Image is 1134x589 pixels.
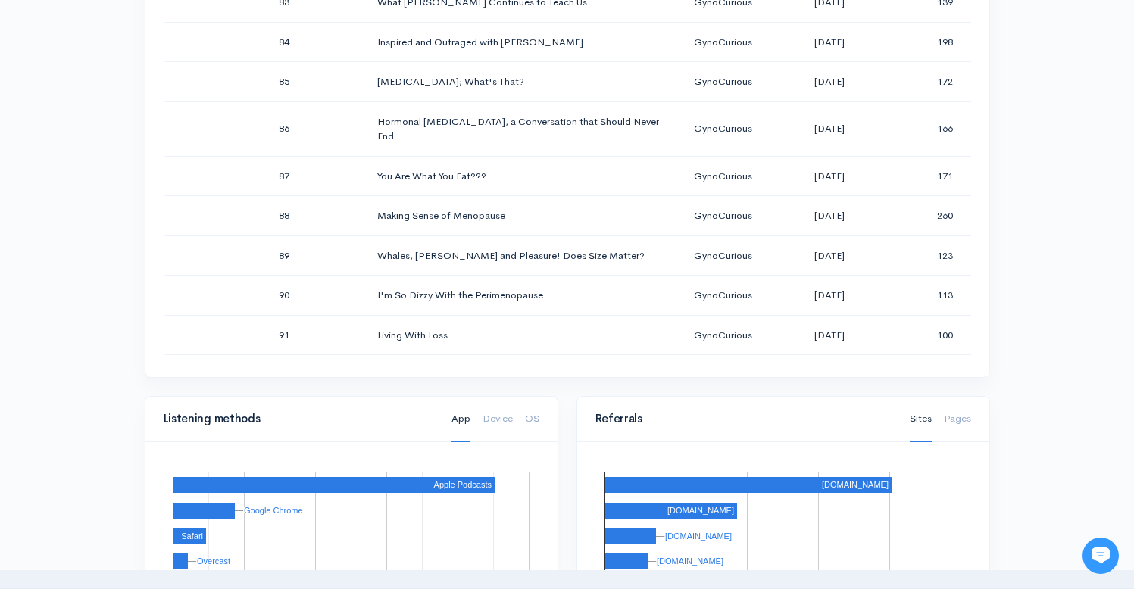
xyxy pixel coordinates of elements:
[433,480,492,489] text: Apple Podcasts
[267,355,365,395] td: 92
[365,196,682,236] td: Making Sense of Menopause
[483,396,513,442] a: Device
[98,210,182,222] span: New conversation
[365,101,682,156] td: Hormonal [MEDICAL_DATA], a Conversation that Should Never End
[657,556,723,566] text: [DOMAIN_NAME]
[23,201,280,231] button: New conversation
[267,276,365,316] td: 90
[665,531,732,541] text: [DOMAIN_NAME]
[267,62,365,102] td: 85
[267,235,365,276] td: 89
[525,396,539,442] a: OS
[595,413,892,425] h4: Referrals
[23,101,280,173] h2: Just let us know if you need anything and we'll be happy to help! 🙂
[883,235,970,276] td: 123
[667,506,733,515] text: [DOMAIN_NAME]
[365,315,682,355] td: Living With Loss
[244,506,303,515] text: Google Chrome
[883,62,970,102] td: 172
[682,22,775,62] td: GynoCurious
[682,355,775,395] td: GynoCurious
[267,22,365,62] td: 84
[883,355,970,395] td: 147
[23,73,280,98] h1: Hi 👋
[775,355,883,395] td: [DATE]
[20,260,283,278] p: Find an answer quickly
[775,196,883,236] td: [DATE]
[910,396,932,442] a: Sites
[181,531,203,541] text: Safari
[682,62,775,102] td: GynoCurious
[883,156,970,196] td: 171
[365,355,682,395] td: A Doula's Observations
[682,315,775,355] td: GynoCurious
[197,556,230,566] text: Overcast
[682,276,775,316] td: GynoCurious
[365,22,682,62] td: Inspired and Outraged with [PERSON_NAME]
[267,101,365,156] td: 86
[267,315,365,355] td: 91
[775,62,883,102] td: [DATE]
[821,480,888,489] text: [DOMAIN_NAME]
[775,315,883,355] td: [DATE]
[1082,538,1119,574] iframe: gist-messenger-bubble-iframe
[44,285,270,315] input: Search articles
[365,276,682,316] td: I'm So Dizzy With the Perimenopause
[164,413,433,425] h4: Listening methods
[682,101,775,156] td: GynoCurious
[267,156,365,196] td: 87
[944,396,971,442] a: Pages
[267,196,365,236] td: 88
[775,235,883,276] td: [DATE]
[883,315,970,355] td: 100
[682,196,775,236] td: GynoCurious
[682,156,775,196] td: GynoCurious
[775,101,883,156] td: [DATE]
[365,156,682,196] td: You Are What You Eat???
[883,101,970,156] td: 166
[883,196,970,236] td: 260
[365,235,682,276] td: Whales, [PERSON_NAME] and Pleasure! Does Size Matter?
[451,396,470,442] a: App
[775,276,883,316] td: [DATE]
[775,156,883,196] td: [DATE]
[775,22,883,62] td: [DATE]
[365,62,682,102] td: [MEDICAL_DATA]; What's That?
[883,276,970,316] td: 113
[682,235,775,276] td: GynoCurious
[883,22,970,62] td: 198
